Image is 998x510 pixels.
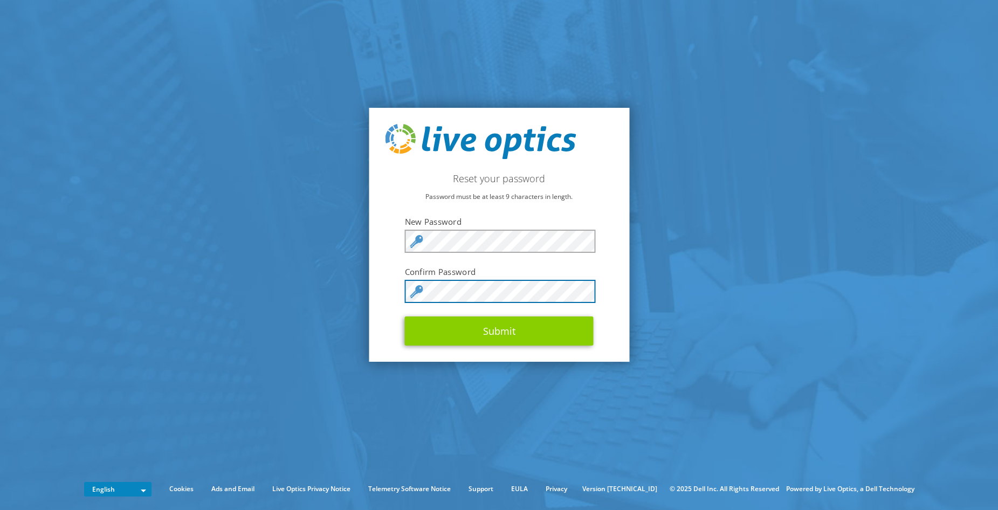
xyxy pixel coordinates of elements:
[405,216,594,227] label: New Password
[385,191,613,203] p: Password must be at least 9 characters in length.
[460,483,501,495] a: Support
[786,483,914,495] li: Powered by Live Optics, a Dell Technology
[503,483,536,495] a: EULA
[161,483,202,495] a: Cookies
[664,483,784,495] li: © 2025 Dell Inc. All Rights Reserved
[203,483,263,495] a: Ads and Email
[577,483,663,495] li: Version [TECHNICAL_ID]
[385,124,576,160] img: live_optics_svg.svg
[264,483,359,495] a: Live Optics Privacy Notice
[405,266,594,277] label: Confirm Password
[385,173,613,184] h2: Reset your password
[538,483,575,495] a: Privacy
[405,316,594,346] button: Submit
[360,483,459,495] a: Telemetry Software Notice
